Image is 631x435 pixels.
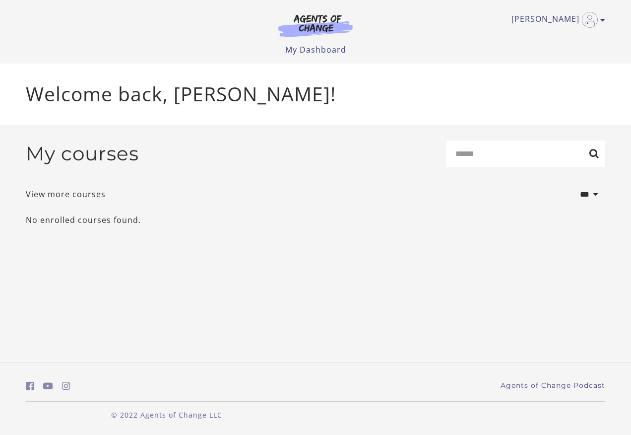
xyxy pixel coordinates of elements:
p: © 2022 Agents of Change LLC [26,410,308,420]
i: https://www.facebook.com/groups/aswbtestprep (Open in a new window) [26,381,34,391]
img: Agents of Change Logo [268,14,363,37]
a: Agents of Change Podcast [501,380,605,391]
h2: My courses [26,142,139,165]
a: Toggle menu [511,12,600,28]
a: https://www.youtube.com/c/AgentsofChangeTestPrepbyMeaganMitchell (Open in a new window) [43,379,53,393]
i: https://www.instagram.com/agentsofchangeprep/ (Open in a new window) [62,381,70,391]
p: Welcome back, [PERSON_NAME]! [26,79,605,109]
i: https://www.youtube.com/c/AgentsofChangeTestPrepbyMeaganMitchell (Open in a new window) [43,381,53,391]
p: No enrolled courses found. [26,214,605,226]
a: https://www.instagram.com/agentsofchangeprep/ (Open in a new window) [62,379,70,393]
a: View more courses [26,188,106,200]
a: https://www.facebook.com/groups/aswbtestprep (Open in a new window) [26,379,34,393]
a: My Dashboard [285,44,346,55]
